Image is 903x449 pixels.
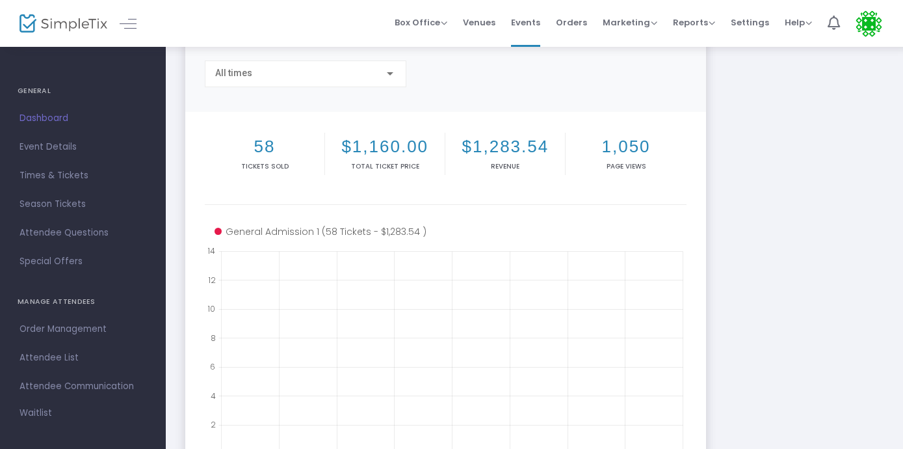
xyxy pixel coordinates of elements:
span: Event Details [20,139,146,156]
text: 14 [207,245,215,256]
text: 6 [210,361,215,372]
h2: 1,050 [568,137,683,157]
span: Dashboard [20,110,146,127]
h4: GENERAL [18,78,148,104]
span: Box Office [395,16,447,29]
p: Page Views [568,161,683,171]
h4: MANAGE ATTENDEES [18,289,148,315]
text: 10 [207,303,215,314]
span: Marketing [603,16,657,29]
text: 12 [208,274,216,285]
span: Times & Tickets [20,167,146,184]
span: Waitlist [20,407,52,420]
span: Reports [673,16,715,29]
text: 2 [211,419,216,430]
span: All times [215,68,252,78]
span: Orders [556,6,587,39]
span: Settings [731,6,769,39]
h2: 58 [207,137,322,157]
text: 8 [211,332,216,343]
span: Season Tickets [20,196,146,213]
span: Attendee Questions [20,224,146,241]
p: Total Ticket Price [328,161,442,171]
p: Tickets sold [207,161,322,171]
p: Revenue [448,161,562,171]
span: Special Offers [20,253,146,270]
text: 4 [211,390,216,401]
h2: $1,283.54 [448,137,562,157]
span: Help [785,16,812,29]
span: Venues [463,6,495,39]
span: Attendee Communication [20,378,146,395]
h2: $1,160.00 [328,137,442,157]
span: Attendee List [20,349,146,366]
span: Events [511,6,540,39]
span: Order Management [20,321,146,338]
